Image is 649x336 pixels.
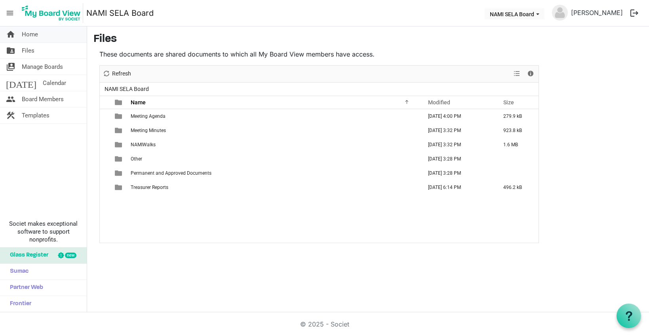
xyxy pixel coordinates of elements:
td: Permanent and Approved Documents is template cell column header Name [128,166,420,180]
span: people [6,91,15,107]
div: Refresh [100,66,134,82]
span: Size [503,99,514,106]
td: checkbox [100,152,110,166]
button: NAMI SELA Board dropdownbutton [485,8,544,19]
td: 923.8 kB is template cell column header Size [495,123,539,138]
span: home [6,26,15,42]
div: View [510,66,524,82]
td: checkbox [100,166,110,180]
a: My Board View Logo [19,3,86,23]
td: 279.9 kB is template cell column header Size [495,109,539,123]
button: View dropdownbutton [512,69,521,79]
span: folder_shared [6,43,15,59]
span: Partner Web [6,280,43,296]
span: Name [131,99,146,106]
span: construction [6,108,15,123]
span: Treasurer Reports [131,185,168,190]
td: Treasurer Reports is template cell column header Name [128,180,420,194]
h3: Files [93,33,643,46]
p: These documents are shared documents to which all My Board View members have access. [99,49,539,59]
span: Meeting Minutes [131,128,166,133]
td: August 13, 2025 4:00 PM column header Modified [420,109,495,123]
span: Templates [22,108,49,123]
td: 1.6 MB is template cell column header Size [495,138,539,152]
td: checkbox [100,123,110,138]
span: NAMI SELA Board [103,84,150,94]
button: Details [525,69,536,79]
td: is template cell column header type [110,123,128,138]
img: My Board View Logo [19,3,83,23]
button: Refresh [101,69,133,79]
td: Other is template cell column header Name [128,152,420,166]
span: switch_account [6,59,15,75]
td: checkbox [100,138,110,152]
td: NAMIWalks is template cell column header Name [128,138,420,152]
td: is template cell column header type [110,152,128,166]
td: is template cell column header type [110,180,128,194]
td: checkbox [100,180,110,194]
td: 496.2 kB is template cell column header Size [495,180,539,194]
td: September 20, 2024 3:28 PM column header Modified [420,152,495,166]
span: Permanent and Approved Documents [131,170,211,176]
td: is template cell column header Size [495,166,539,180]
button: logout [626,5,643,21]
span: NAMIWalks [131,142,156,147]
span: Meeting Agenda [131,113,166,119]
td: August 13, 2025 3:32 PM column header Modified [420,138,495,152]
a: NAMI SELA Board [86,5,154,21]
div: new [65,253,76,258]
span: Files [22,43,34,59]
td: August 12, 2025 6:14 PM column header Modified [420,180,495,194]
td: is template cell column header type [110,166,128,180]
a: © 2025 - Societ [300,320,349,328]
span: Home [22,26,38,42]
td: Meeting Minutes is template cell column header Name [128,123,420,138]
img: no-profile-picture.svg [552,5,568,21]
td: is template cell column header type [110,109,128,123]
div: Details [524,66,537,82]
td: is template cell column header type [110,138,128,152]
td: August 13, 2025 3:32 PM column header Modified [420,123,495,138]
span: Refresh [111,69,132,79]
span: Board Members [22,91,64,107]
span: Modified [428,99,450,106]
span: menu [2,6,17,21]
td: September 20, 2024 3:28 PM column header Modified [420,166,495,180]
span: Frontier [6,296,31,312]
span: Societ makes exceptional software to support nonprofits. [4,220,83,244]
span: Sumac [6,264,29,279]
td: checkbox [100,109,110,123]
span: Calendar [43,75,66,91]
span: [DATE] [6,75,36,91]
span: Other [131,156,142,162]
a: [PERSON_NAME] [568,5,626,21]
td: Meeting Agenda is template cell column header Name [128,109,420,123]
span: Manage Boards [22,59,63,75]
span: Glass Register [6,247,48,263]
td: is template cell column header Size [495,152,539,166]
